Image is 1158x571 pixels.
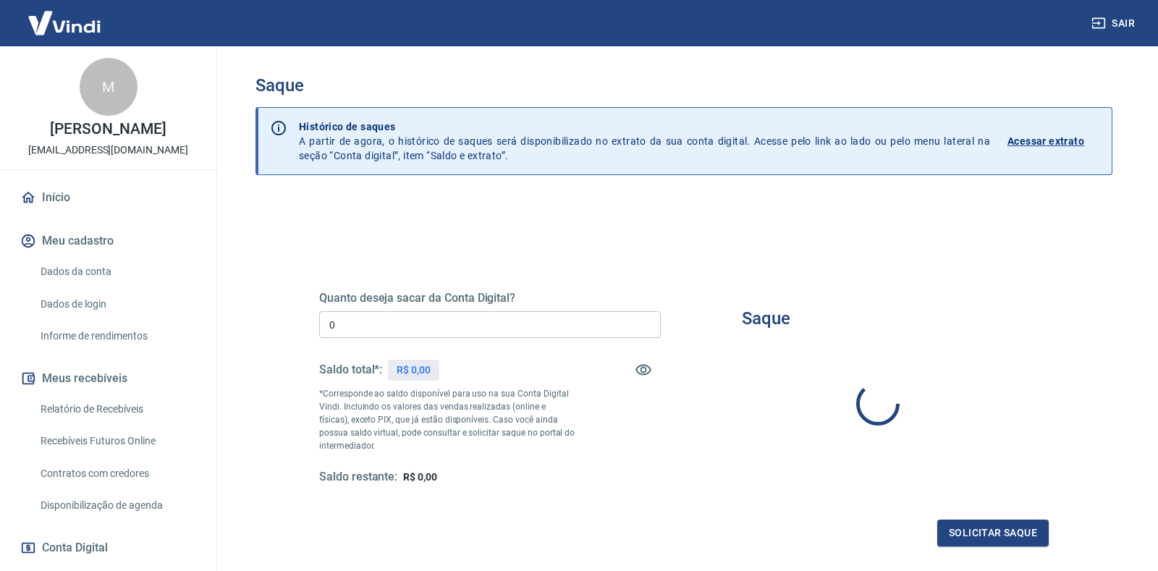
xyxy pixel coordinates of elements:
p: R$ 0,00 [397,363,431,378]
a: Dados de login [35,289,199,319]
a: Disponibilização de agenda [35,491,199,520]
p: Histórico de saques [299,119,990,134]
a: Relatório de Recebíveis [35,394,199,424]
a: Dados da conta [35,257,199,287]
span: R$ 0,00 [403,471,437,483]
button: Sair [1089,10,1141,37]
h3: Saque [742,308,790,329]
a: Recebíveis Futuros Online [35,426,199,456]
a: Início [17,182,199,213]
p: Acessar extrato [1007,134,1084,148]
a: Acessar extrato [1007,119,1100,163]
button: Meus recebíveis [17,363,199,394]
a: Contratos com credores [35,459,199,488]
a: Informe de rendimentos [35,321,199,351]
p: A partir de agora, o histórico de saques será disponibilizado no extrato da sua conta digital. Ac... [299,119,990,163]
h5: Saldo restante: [319,470,397,485]
h5: Saldo total*: [319,363,382,377]
p: [PERSON_NAME] [50,122,166,137]
p: [EMAIL_ADDRESS][DOMAIN_NAME] [28,143,188,158]
h3: Saque [255,75,1112,96]
div: M [80,58,138,116]
p: *Corresponde ao saldo disponível para uso na sua Conta Digital Vindi. Incluindo os valores das ve... [319,387,575,452]
button: Solicitar saque [937,520,1049,546]
img: Vindi [17,1,111,45]
button: Meu cadastro [17,225,199,257]
button: Conta Digital [17,532,199,564]
h5: Quanto deseja sacar da Conta Digital? [319,291,661,305]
